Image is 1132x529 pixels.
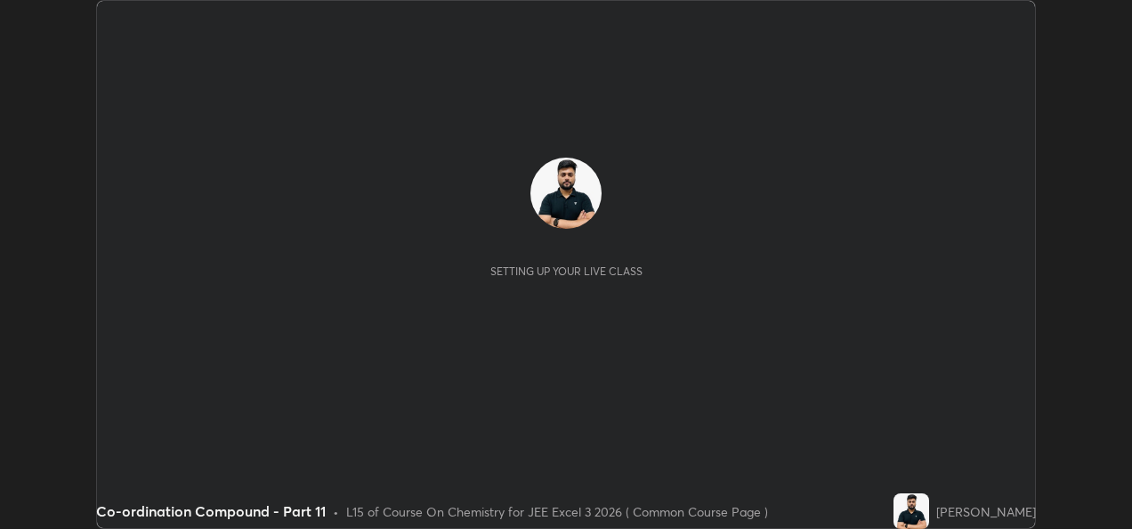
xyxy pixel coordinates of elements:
div: [PERSON_NAME] [936,502,1036,521]
div: Setting up your live class [490,264,643,278]
div: Co-ordination Compound - Part 11 [96,501,326,522]
img: 8394fe8a1e6941218e61db61d39fec43.jpg [893,493,929,529]
img: 8394fe8a1e6941218e61db61d39fec43.jpg [530,158,602,229]
div: L15 of Course On Chemistry for JEE Excel 3 2026 ( Common Course Page ) [346,502,768,521]
div: • [333,502,339,521]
